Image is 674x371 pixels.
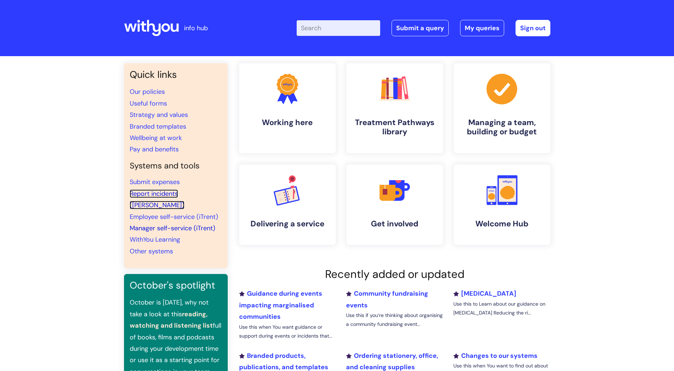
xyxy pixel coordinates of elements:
a: Pay and benefits [130,145,179,154]
a: Wellbeing at work [130,134,182,142]
p: Use this to Learn about our guidance on [MEDICAL_DATA] Reducing the ri... [453,300,550,317]
h4: Delivering a service [245,219,330,228]
h3: October's spotlight [130,280,222,291]
a: Delivering a service [239,165,336,245]
div: | - [297,20,550,36]
h4: Treatment Pathways library [352,118,437,137]
a: WithYou Learning [130,235,180,244]
a: Strategy and values [130,111,188,119]
h4: Welcome Hub [459,219,545,228]
a: Guidance during events impacting marginalised communities [239,289,322,321]
a: Community fundraising events [346,289,428,309]
a: Submit expenses [130,178,180,186]
a: Changes to our systems [453,351,538,360]
p: Use this when You want guidance or support during events or incidents that... [239,323,336,340]
a: Manager self-service (iTrent) [130,224,215,232]
h4: Get involved [352,219,437,228]
a: Managing a team, building or budget [454,63,550,153]
a: Working here [239,63,336,153]
a: Sign out [516,20,550,36]
h4: Systems and tools [130,161,222,171]
a: Our policies [130,87,165,96]
a: Useful forms [130,99,167,108]
input: Search [297,20,380,36]
a: [MEDICAL_DATA] [453,289,516,298]
a: Branded templates [130,122,186,131]
h4: Working here [245,118,330,127]
p: Use this if you’re thinking about organising a community fundraising event... [346,311,443,329]
h3: Quick links [130,69,222,80]
h2: Recently added or updated [239,268,550,281]
a: Employee self-service (iTrent) [130,213,218,221]
a: Treatment Pathways library [346,63,443,153]
p: info hub [184,22,208,34]
a: Submit a query [392,20,449,36]
h4: Managing a team, building or budget [459,118,545,137]
a: Other systems [130,247,173,256]
a: My queries [460,20,504,36]
a: Get involved [346,165,443,245]
a: Welcome Hub [454,165,550,245]
a: Report incidents ([PERSON_NAME]) [130,189,184,209]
